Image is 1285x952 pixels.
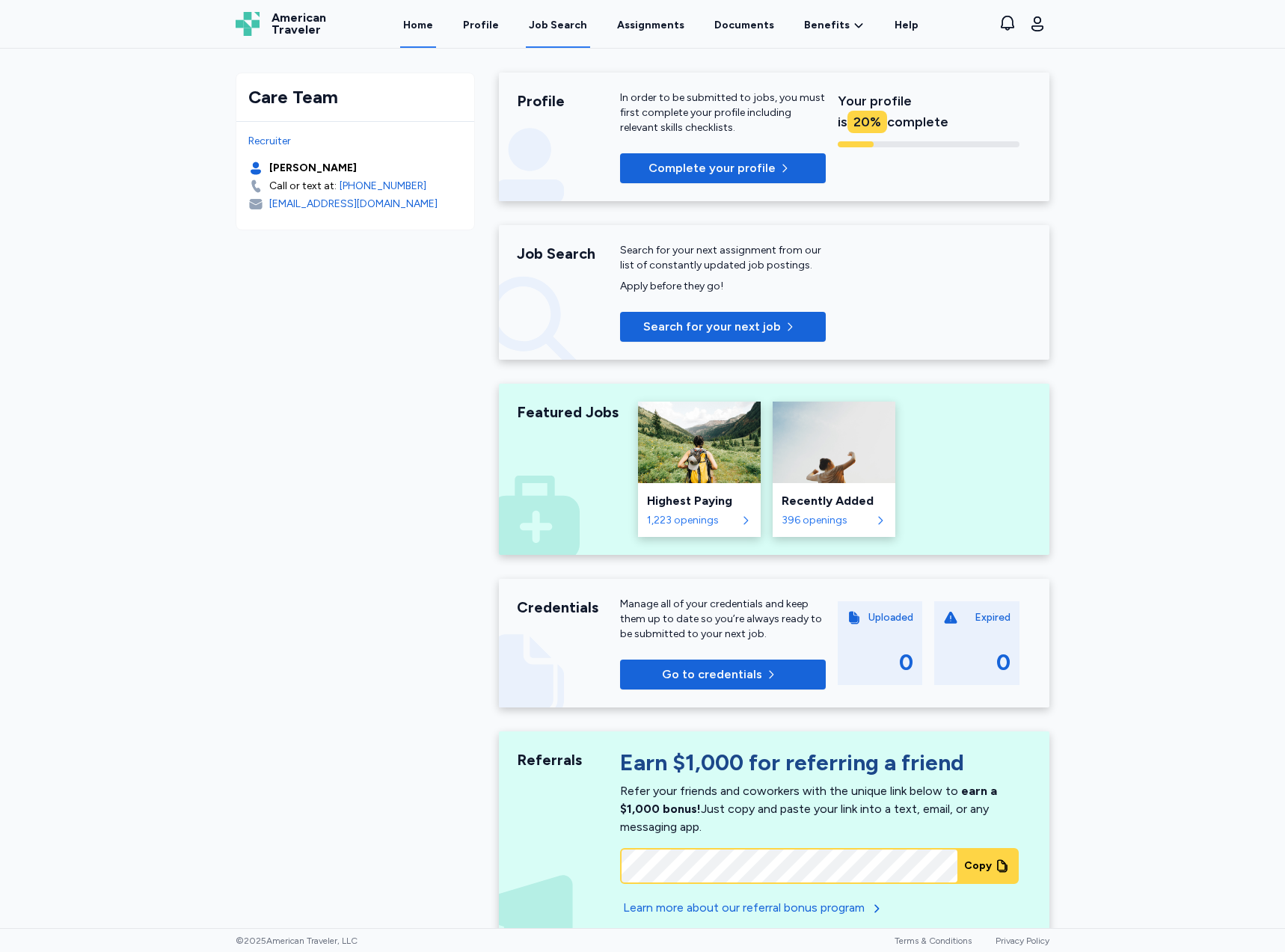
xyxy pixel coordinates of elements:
[620,660,826,690] button: Go to credentials
[400,1,436,48] a: Home
[269,179,337,194] div: Call or text at:
[269,197,438,212] div: [EMAIL_ADDRESS][DOMAIN_NAME]
[773,402,895,537] a: Recently AddedRecently Added396 openings
[517,243,620,264] div: Job Search
[517,402,620,423] div: Featured Jobs
[623,899,865,917] div: Learn more about our referral bonus program
[643,318,781,336] span: Search for your next job
[248,85,462,109] div: Care Team
[620,153,826,183] button: Complete your profile
[804,18,850,33] span: Benefits
[847,111,887,133] div: 20 %
[236,12,260,36] img: Logo
[782,492,886,510] div: Recently Added
[248,134,462,149] div: Recruiter
[620,597,826,642] div: Manage all of your credentials and keep them up to date so you’re always ready to be submitted to...
[269,161,357,176] div: [PERSON_NAME]
[868,610,913,625] div: Uploaded
[517,749,620,770] div: Referrals
[272,12,326,36] span: American Traveler
[996,936,1049,946] a: Privacy Policy
[638,402,761,537] a: Highest PayingHighest Paying1,223 openings
[638,402,761,483] img: Highest Paying
[620,279,826,294] div: Apply before they go!
[620,749,1019,782] div: Earn $1,000 for referring a friend
[838,90,1019,132] div: Your profile is complete
[899,649,913,676] div: 0
[529,18,587,33] div: Job Search
[782,513,871,528] div: 396 openings
[975,610,1010,625] div: Expired
[773,402,895,483] img: Recently Added
[804,18,865,33] a: Benefits
[340,179,426,194] a: [PHONE_NUMBER]
[620,312,826,342] button: Search for your next job
[517,597,620,618] div: Credentials
[620,243,826,273] div: Search for your next assignment from our list of constantly updated job postings.
[648,159,776,177] span: Complete your profile
[526,1,590,48] a: Job Search
[662,666,762,684] span: Go to credentials
[647,492,752,510] div: Highest Paying
[964,859,992,873] div: Copy
[996,649,1010,676] div: 0
[620,784,997,834] div: Refer your friends and coworkers with the unique link below to Just copy and paste your link into...
[647,513,737,528] div: 1,223 openings
[620,90,826,135] div: In order to be submitted to jobs, you must first complete your profile including relevant skills ...
[517,90,620,111] div: Profile
[895,936,972,946] a: Terms & Conditions
[236,935,358,947] span: © 2025 American Traveler, LLC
